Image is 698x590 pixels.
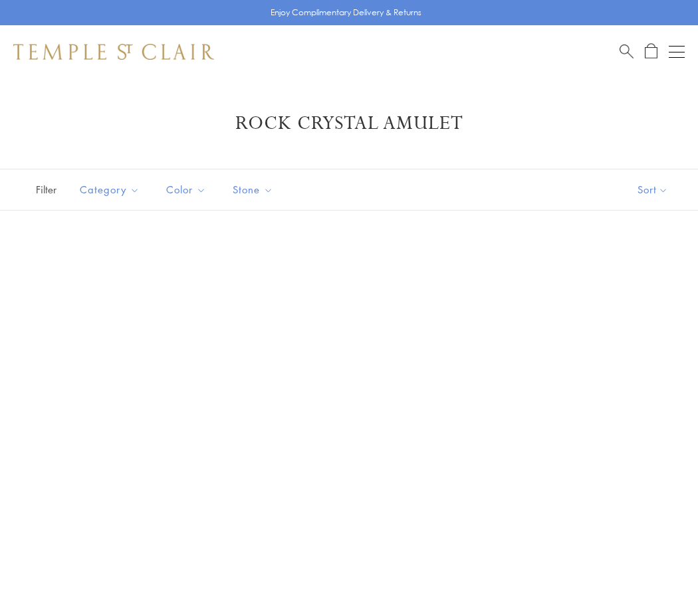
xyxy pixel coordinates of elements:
[669,44,685,60] button: Open navigation
[271,6,421,19] p: Enjoy Complimentary Delivery & Returns
[645,43,657,60] a: Open Shopping Bag
[160,181,216,198] span: Color
[13,44,214,60] img: Temple St. Clair
[226,181,283,198] span: Stone
[73,181,150,198] span: Category
[223,175,283,205] button: Stone
[33,112,665,136] h1: Rock Crystal Amulet
[608,169,698,210] button: Show sort by
[70,175,150,205] button: Category
[156,175,216,205] button: Color
[620,43,634,60] a: Search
